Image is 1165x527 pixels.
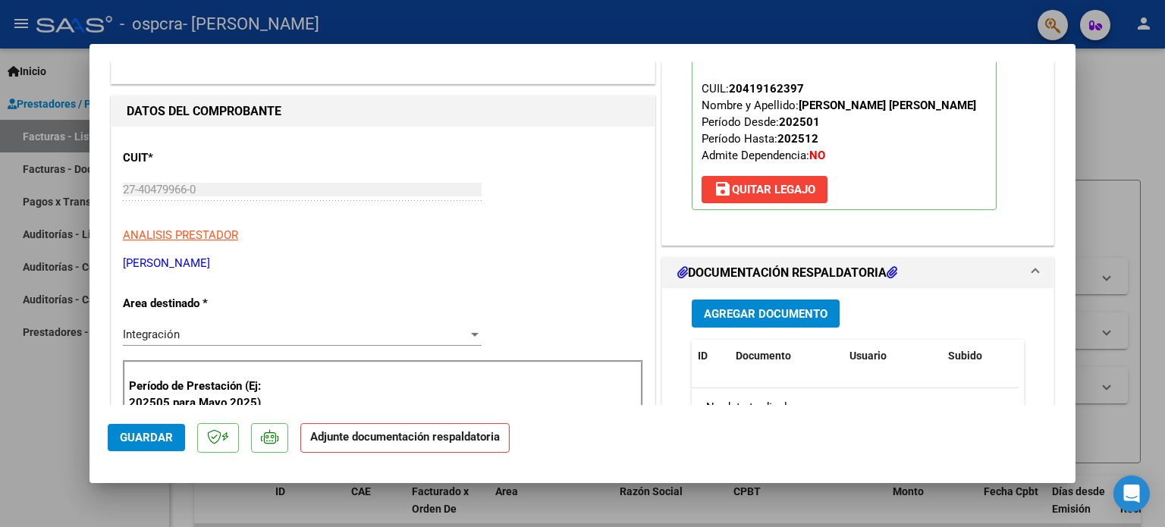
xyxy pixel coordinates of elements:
h1: DOCUMENTACIÓN RESPALDATORIA [677,264,897,282]
span: Usuario [849,350,887,362]
span: CUIL: Nombre y Apellido: Período Desde: Período Hasta: Admite Dependencia: [702,82,976,162]
span: Quitar Legajo [714,183,815,196]
span: Agregar Documento [704,307,827,321]
p: Período de Prestación (Ej: 202505 para Mayo 2025) [129,378,281,412]
datatable-header-cell: Acción [1018,340,1094,372]
datatable-header-cell: Subido [942,340,1018,372]
button: Quitar Legajo [702,176,827,203]
span: ID [698,350,708,362]
datatable-header-cell: ID [692,340,730,372]
span: Guardar [120,431,173,444]
mat-icon: save [714,180,732,198]
strong: DATOS DEL COMPROBANTE [127,104,281,118]
button: Guardar [108,424,185,451]
strong: 202501 [779,115,820,129]
span: ANALISIS PRESTADOR [123,228,238,242]
strong: NO [809,149,825,162]
div: Open Intercom Messenger [1113,475,1150,512]
p: CUIT [123,149,279,167]
datatable-header-cell: Usuario [843,340,942,372]
div: PREAPROBACIÓN PARA INTEGRACION [662,2,1054,245]
span: Subido [948,350,982,362]
p: Area destinado * [123,295,279,312]
div: No data to display [692,388,1019,426]
p: [PERSON_NAME] [123,255,643,272]
strong: [PERSON_NAME] [PERSON_NAME] [799,99,976,112]
mat-expansion-panel-header: DOCUMENTACIÓN RESPALDATORIA [662,258,1054,288]
div: 20419162397 [729,80,804,97]
span: Documento [736,350,791,362]
strong: Adjunte documentación respaldatoria [310,430,500,444]
button: Agregar Documento [692,300,840,328]
strong: 202512 [777,132,818,146]
span: Integración [123,328,180,341]
datatable-header-cell: Documento [730,340,843,372]
p: Legajo preaprobado para Período de Prestación: [692,25,997,210]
